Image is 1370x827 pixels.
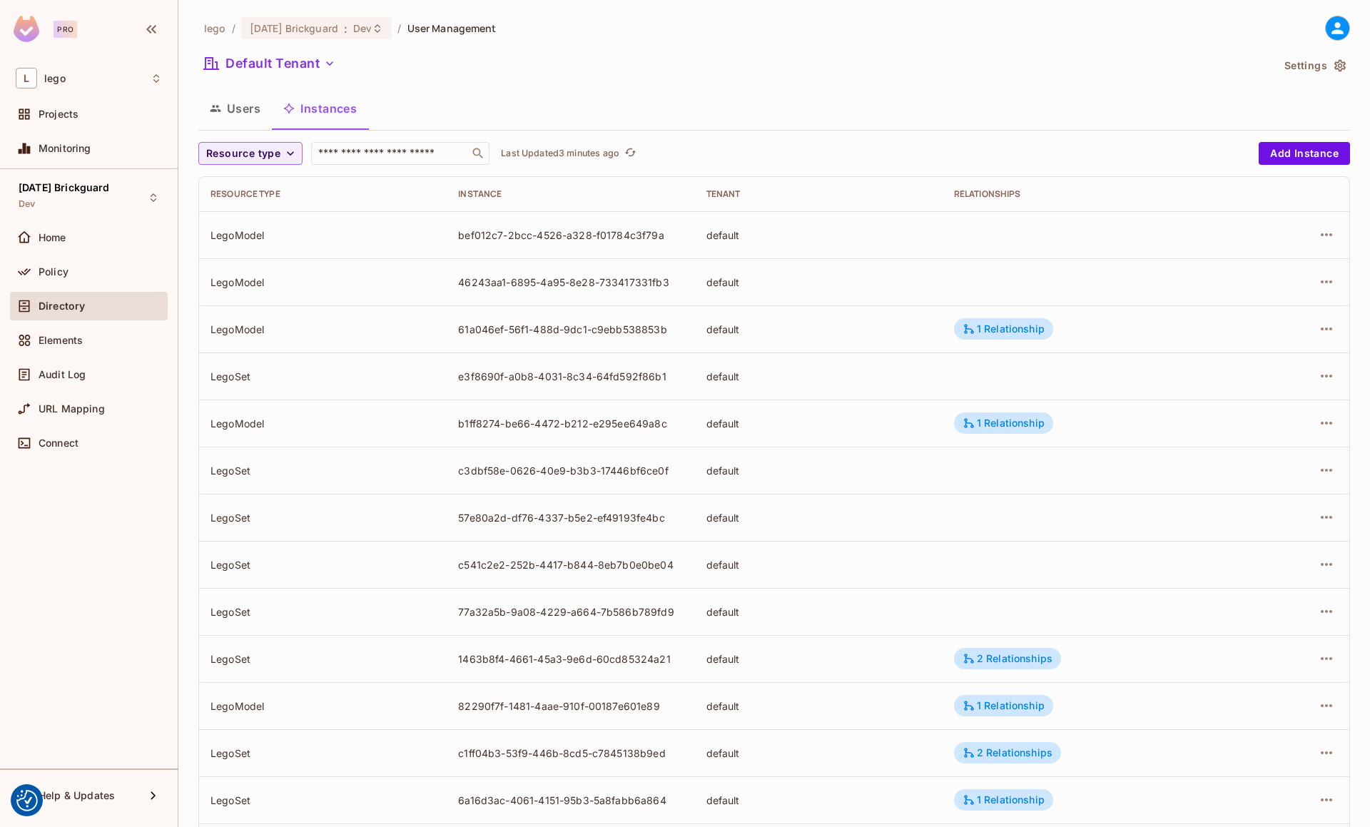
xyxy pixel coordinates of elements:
div: LegoSet [210,558,435,572]
span: Projects [39,108,78,120]
span: : [343,23,348,34]
div: default [706,370,931,383]
img: SReyMgAAAABJRU5ErkJggg== [14,16,39,42]
div: LegoSet [210,511,435,524]
div: default [706,511,931,524]
div: default [706,323,931,336]
div: Tenant [706,188,931,200]
div: c541c2e2-252b-4417-b844-8eb7b0e0be04 [458,558,683,572]
div: 1 Relationship [963,323,1045,335]
div: bef012c7-2bcc-4526-a328-f01784c3f79a [458,228,683,242]
span: URL Mapping [39,403,105,415]
div: LegoSet [210,793,435,807]
div: Relationships [954,188,1232,200]
div: LegoModel [210,323,435,336]
div: default [706,746,931,760]
span: the active workspace [204,21,226,35]
div: LegoSet [210,652,435,666]
div: LegoSet [210,370,435,383]
span: Policy [39,266,68,278]
span: L [16,68,37,88]
span: Elements [39,335,83,346]
button: Default Tenant [198,52,341,75]
li: / [232,21,235,35]
div: 1 Relationship [963,699,1045,712]
div: default [706,699,931,713]
div: default [706,464,931,477]
button: refresh [622,145,639,162]
div: LegoSet [210,746,435,760]
span: [DATE] Brickguard [250,21,338,35]
span: refresh [624,146,636,161]
div: Resource type [210,188,435,200]
div: c1ff04b3-53f9-446b-8cd5-c7845138b9ed [458,746,683,760]
div: 82290f7f-1481-4aae-910f-00187e601e89 [458,699,683,713]
span: Resource type [206,145,280,163]
div: 2 Relationships [963,652,1052,665]
div: 1 Relationship [963,793,1045,806]
div: Instance [458,188,683,200]
span: Directory [39,300,85,312]
div: e3f8690f-a0b8-4031-8c34-64fd592f86b1 [458,370,683,383]
div: c3dbf58e-0626-40e9-b3b3-17446bf6ce0f [458,464,683,477]
button: Consent Preferences [16,790,38,811]
button: Resource type [198,142,303,165]
div: LegoModel [210,699,435,713]
button: Instances [272,91,368,126]
span: Click to refresh data [619,145,639,162]
span: User Management [407,21,497,35]
div: default [706,605,931,619]
div: default [706,558,931,572]
div: default [706,275,931,289]
div: 6a16d3ac-4061-4151-95b3-5a8fabb6a864 [458,793,683,807]
div: LegoSet [210,605,435,619]
span: Dev [19,198,35,210]
div: LegoSet [210,464,435,477]
div: default [706,228,931,242]
div: b1ff8274-be66-4472-b212-e295ee649a8c [458,417,683,430]
span: Home [39,232,66,243]
div: 1463b8f4-4661-45a3-9e6d-60cd85324a21 [458,652,683,666]
span: Audit Log [39,369,86,380]
p: Last Updated 3 minutes ago [501,148,619,159]
div: 61a046ef-56f1-488d-9dc1-c9ebb538853b [458,323,683,336]
div: LegoModel [210,228,435,242]
div: LegoModel [210,275,435,289]
span: Dev [353,21,372,35]
span: Monitoring [39,143,91,154]
button: Users [198,91,272,126]
button: Settings [1279,54,1350,77]
div: default [706,793,931,807]
div: default [706,417,931,430]
div: 46243aa1-6895-4a95-8e28-733417331fb3 [458,275,683,289]
img: Revisit consent button [16,790,38,811]
div: default [706,652,931,666]
div: 77a32a5b-9a08-4229-a664-7b586b789fd9 [458,605,683,619]
span: [DATE] Brickguard [19,182,110,193]
div: LegoModel [210,417,435,430]
div: 57e80a2d-df76-4337-b5e2-ef49193fe4bc [458,511,683,524]
span: Connect [39,437,78,449]
li: / [397,21,401,35]
div: 2 Relationships [963,746,1052,759]
div: Pro [54,21,77,38]
button: Add Instance [1259,142,1350,165]
span: Workspace: lego [44,73,66,84]
span: Help & Updates [39,790,115,801]
div: 1 Relationship [963,417,1045,430]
